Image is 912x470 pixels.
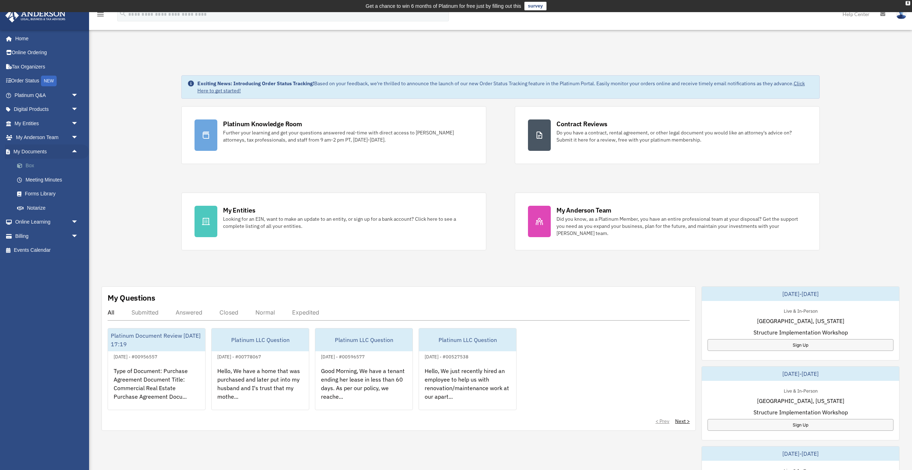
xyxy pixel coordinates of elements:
[675,418,690,425] a: Next >
[366,2,521,10] div: Get a chance to win 6 months of Platinum for free just by filling out this
[108,328,205,351] div: Platinum Document Review [DATE] 17:19
[223,119,302,128] div: Platinum Knowledge Room
[71,229,85,244] span: arrow_drop_down
[5,88,89,102] a: Platinum Q&Aarrow_drop_down
[71,131,85,145] span: arrow_drop_down
[419,352,474,360] div: [DATE] - #00527538
[10,201,89,215] a: Notarize
[119,10,127,17] i: search
[212,361,309,417] div: Hello, We have a home that was purchased and later put into my husband and I's trust that my moth...
[757,317,844,325] span: [GEOGRAPHIC_DATA], [US_STATE]
[96,12,105,19] a: menu
[315,361,413,417] div: Good Morning, We have a tenant ending her lease in less than 60 days. As per our policy, we reach...
[906,1,910,5] div: close
[108,309,114,316] div: All
[71,144,85,159] span: arrow_drop_up
[556,215,807,237] div: Did you know, as a Platinum Member, you have an entire professional team at your disposal? Get th...
[10,187,89,201] a: Forms Library
[3,9,68,22] img: Anderson Advisors Platinum Portal
[211,328,309,410] a: Platinum LLC Question[DATE] - #00778067Hello, We have a home that was purchased and later put int...
[556,119,607,128] div: Contract Reviews
[524,2,546,10] a: survey
[5,31,85,46] a: Home
[219,309,238,316] div: Closed
[753,408,848,417] span: Structure Implementation Workshop
[702,367,899,381] div: [DATE]-[DATE]
[176,309,202,316] div: Answered
[197,80,314,87] strong: Exciting News: Introducing Order Status Tracking!
[108,328,206,410] a: Platinum Document Review [DATE] 17:19[DATE] - #00956557Type of Document: Purchase Agreement Docum...
[5,116,89,131] a: My Entitiesarrow_drop_down
[778,387,823,394] div: Live & In-Person
[131,309,159,316] div: Submitted
[223,206,255,215] div: My Entities
[5,60,89,74] a: Tax Organizers
[292,309,319,316] div: Expedited
[556,206,611,215] div: My Anderson Team
[556,129,807,143] div: Do you have a contract, rental agreement, or other legal document you would like an attorney's ad...
[212,328,309,351] div: Platinum LLC Question
[5,74,89,88] a: Order StatusNEW
[315,352,370,360] div: [DATE] - #00596577
[10,159,89,173] a: Box
[5,131,89,145] a: My Anderson Teamarrow_drop_down
[896,9,907,19] img: User Pic
[708,419,893,431] a: Sign Up
[708,339,893,351] a: Sign Up
[108,361,205,417] div: Type of Document: Purchase Agreement Document Title: Commercial Real Estate Purchase Agreement Do...
[181,106,486,164] a: Platinum Knowledge Room Further your learning and get your questions answered real-time with dire...
[255,309,275,316] div: Normal
[5,144,89,159] a: My Documentsarrow_drop_up
[71,88,85,103] span: arrow_drop_down
[515,193,820,250] a: My Anderson Team Did you know, as a Platinum Member, you have an entire professional team at your...
[71,215,85,230] span: arrow_drop_down
[5,46,89,60] a: Online Ordering
[96,10,105,19] i: menu
[10,173,89,187] a: Meeting Minutes
[5,243,89,257] a: Events Calendar
[5,102,89,117] a: Digital Productsarrow_drop_down
[71,116,85,131] span: arrow_drop_down
[181,193,486,250] a: My Entities Looking for an EIN, want to make an update to an entity, or sign up for a bank accoun...
[702,446,899,461] div: [DATE]-[DATE]
[702,287,899,301] div: [DATE]-[DATE]
[223,129,473,143] div: Further your learning and get your questions answered real-time with direct access to [PERSON_NAM...
[419,328,516,351] div: Platinum LLC Question
[778,307,823,314] div: Live & In-Person
[419,328,517,410] a: Platinum LLC Question[DATE] - #00527538Hello, We just recently hired an employee to help us with ...
[197,80,814,94] div: Based on your feedback, we're thrilled to announce the launch of our new Order Status Tracking fe...
[5,215,89,229] a: Online Learningarrow_drop_down
[41,76,57,86] div: NEW
[753,328,848,337] span: Structure Implementation Workshop
[315,328,413,351] div: Platinum LLC Question
[515,106,820,164] a: Contract Reviews Do you have a contract, rental agreement, or other legal document you would like...
[757,397,844,405] span: [GEOGRAPHIC_DATA], [US_STATE]
[108,292,155,303] div: My Questions
[5,229,89,243] a: Billingarrow_drop_down
[212,352,267,360] div: [DATE] - #00778067
[315,328,413,410] a: Platinum LLC Question[DATE] - #00596577Good Morning, We have a tenant ending her lease in less th...
[419,361,516,417] div: Hello, We just recently hired an employee to help us with renovation/maintenance work at our apar...
[223,215,473,230] div: Looking for an EIN, want to make an update to an entity, or sign up for a bank account? Click her...
[71,102,85,117] span: arrow_drop_down
[108,352,163,360] div: [DATE] - #00956557
[197,80,805,94] a: Click Here to get started!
